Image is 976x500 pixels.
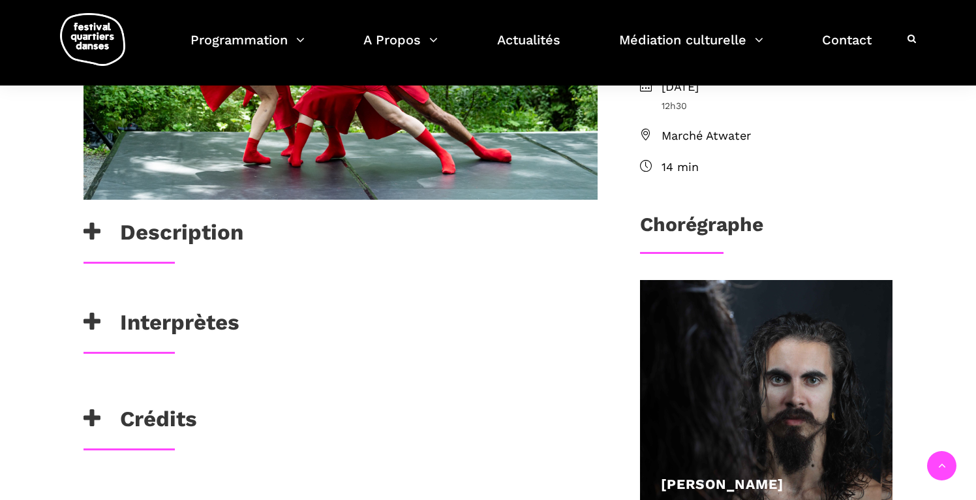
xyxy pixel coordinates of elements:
img: logo-fqd-med [60,13,125,66]
h3: Interprètes [84,309,239,342]
a: A Propos [363,29,438,67]
h3: Chorégraphe [640,213,763,245]
span: Marché Atwater [662,127,892,146]
span: 12h30 [662,99,892,113]
a: [PERSON_NAME] [661,476,784,492]
a: Contact [822,29,872,67]
span: 14 min [662,158,892,177]
h3: Crédits [84,406,197,439]
a: Actualités [497,29,560,67]
a: Programmation [191,29,305,67]
span: [DATE] [662,78,892,97]
h3: Description [84,219,243,252]
a: Médiation culturelle [619,29,763,67]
